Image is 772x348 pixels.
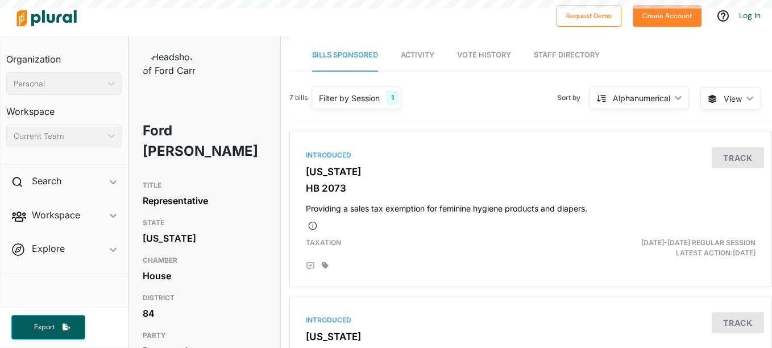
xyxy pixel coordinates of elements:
div: House [143,267,267,284]
h2: Search [32,175,61,187]
h3: [US_STATE] [306,166,756,177]
div: Introduced [306,150,756,160]
button: Track [712,147,764,168]
a: Vote History [457,39,511,72]
span: Vote History [457,51,511,59]
div: Personal [14,78,103,90]
span: [DATE]-[DATE] Regular Session [641,238,756,247]
span: Export [26,322,63,332]
div: Alphanumerical [613,92,670,104]
div: Latest Action: [DATE] [608,238,764,258]
div: Add Position Statement [306,262,315,271]
h3: Workspace [6,95,122,120]
div: [US_STATE] [143,230,267,247]
h3: CHAMBER [143,254,267,267]
a: Request Demo [557,9,621,21]
h1: Ford [PERSON_NAME] [143,114,217,168]
span: 7 bills [289,93,308,103]
button: Create Account [633,5,702,27]
button: Export [11,315,85,339]
h3: DISTRICT [143,291,267,305]
span: Bills Sponsored [312,51,378,59]
h3: Organization [6,43,122,68]
a: Bills Sponsored [312,39,378,72]
h3: STATE [143,216,267,230]
div: Current Team [14,130,103,142]
span: Activity [401,51,434,59]
div: 1 [387,90,399,105]
span: Sort by [557,93,590,103]
h3: PARTY [143,329,267,342]
a: Log In [739,10,761,20]
h3: TITLE [143,179,267,192]
div: Filter by Session [319,92,380,104]
h4: Providing a sales tax exemption for feminine hygiene products and diapers. [306,198,756,214]
div: Representative [143,192,267,209]
div: Add tags [322,262,329,270]
button: Track [712,312,764,333]
h3: HB 2073 [306,183,756,194]
h3: [US_STATE] [306,331,756,342]
img: Headshot of Ford Carr [143,50,200,77]
button: Request Demo [557,5,621,27]
span: Taxation [306,238,341,247]
div: 84 [143,305,267,322]
div: Introduced [306,315,756,325]
a: Activity [401,39,434,72]
a: Create Account [633,9,702,21]
a: Staff Directory [534,39,600,72]
span: View [724,93,742,105]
